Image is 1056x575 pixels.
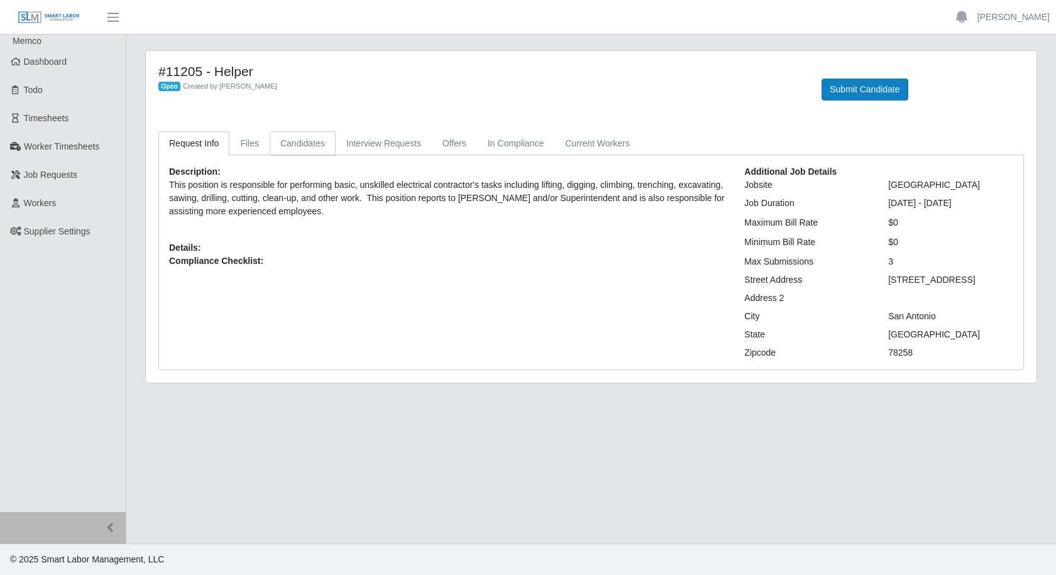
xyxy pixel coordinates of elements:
a: Files [229,131,270,156]
img: SLM Logo [18,11,80,25]
span: Dashboard [24,57,67,67]
span: Created by [PERSON_NAME] [183,82,277,90]
b: Additional Job Details [744,167,837,177]
a: In Compliance [477,131,555,156]
span: © 2025 Smart Labor Management, LLC [10,554,164,564]
b: Details: [169,243,201,253]
span: Timesheets [24,113,69,123]
a: Current Workers [554,131,640,156]
div: Maximum Bill Rate [735,216,879,229]
p: This position is responsible for performing basic, unskilled electrical contractor's tasks includ... [169,178,725,218]
h4: #11205 - Helper [158,63,803,79]
div: Max Submissions [735,255,879,268]
div: Job Duration [735,197,879,210]
div: [GEOGRAPHIC_DATA] [879,178,1023,192]
a: Offers [432,131,477,156]
div: $0 [879,236,1023,249]
span: Supplier Settings [24,226,91,236]
a: Request Info [158,131,229,156]
div: [STREET_ADDRESS] [879,273,1023,287]
a: Candidates [270,131,336,156]
div: San Antonio [879,310,1023,323]
div: 3 [879,255,1023,268]
span: Memco [13,36,41,46]
div: Zipcode [735,346,879,359]
div: Jobsite [735,178,879,192]
span: Todo [24,85,43,95]
div: Street Address [735,273,879,287]
div: City [735,310,879,323]
b: Compliance Checklist: [169,256,263,266]
div: $0 [879,216,1023,229]
span: Worker Timesheets [24,141,99,151]
div: Minimum Bill Rate [735,236,879,249]
div: [DATE] - [DATE] [879,197,1023,210]
a: [PERSON_NAME] [977,11,1050,24]
b: Description: [169,167,221,177]
div: State [735,328,879,341]
div: Address 2 [735,292,879,305]
div: 78258 [879,346,1023,359]
a: Interview Requests [336,131,432,156]
span: Job Requests [24,170,78,180]
div: [GEOGRAPHIC_DATA] [879,328,1023,341]
span: Workers [24,198,57,208]
span: Open [158,82,180,92]
button: Submit Candidate [822,79,908,101]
